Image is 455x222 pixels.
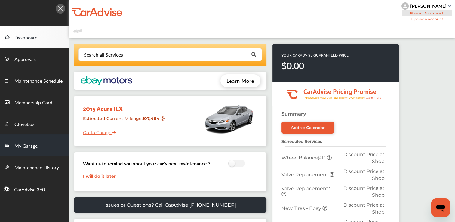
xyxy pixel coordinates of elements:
[78,99,167,113] div: 2015 Acura ILX
[303,85,376,96] tspan: CarAdvise Pricing Promise
[73,27,82,35] img: placeholder_car.fcab19be.svg
[0,113,69,134] a: Glovebox
[14,164,59,172] span: Maintenance History
[402,10,452,16] span: Basic Account
[0,91,69,113] a: Membership Card
[365,96,381,99] tspan: Learn more
[431,198,450,217] iframe: Button to launch messaging window
[78,125,116,137] a: Go To Garage
[281,139,322,144] strong: Scheduled Services
[291,125,325,130] div: Add to Calendar
[343,202,385,215] span: Discount Price at Shop
[83,174,116,179] a: I will do it later
[14,34,38,42] span: Dashboard
[318,156,326,160] small: (All)
[143,116,161,121] strong: 107,464
[401,17,453,21] span: Upgrade Account
[14,77,63,85] span: Maintenance Schedule
[84,52,123,57] div: Search all Services
[0,26,69,48] a: Dashboard
[343,168,385,181] span: Discount Price at Shop
[0,156,69,178] a: Maintenance History
[410,3,447,9] div: [PERSON_NAME]
[74,197,266,213] a: Issues or Questions? Call CarAdvise [PHONE_NUMBER]
[226,77,254,84] span: Learn More
[14,121,35,128] span: Glovebox
[281,53,349,58] p: YOUR CARADVISE GUARANTEED PRICE
[0,48,69,69] a: Approvals
[0,134,69,156] a: My Garage
[104,202,236,208] p: Issues or Questions? Call CarAdvise [PHONE_NUMBER]
[83,160,210,167] h3: Want us to remind you about your car’s next maintenance ?
[448,5,451,7] img: sCxJUJ+qAmfqhQGDUl18vwLg4ZYJ6CxN7XmbOMBAAAAAElFTkSuQmCC
[14,99,52,107] span: Membership Card
[281,205,322,211] span: New Tires - Ebay
[343,185,385,198] span: Discount Price at Shop
[203,99,254,138] img: mobile_9776_st0640_046.jpg
[281,122,334,134] a: Add to Calendar
[78,113,167,129] div: Estimated Current Mileage :
[281,172,330,177] span: Valve Replacement
[281,155,327,161] span: Wheel Balance
[305,96,365,100] tspan: Guaranteed lower than retail price on every service.
[14,142,38,150] span: My Garage
[281,59,304,72] strong: $0.00
[0,69,69,91] a: Maintenance Schedule
[56,4,65,14] img: Icon.5fd9dcc7.svg
[401,2,409,10] img: knH8PDtVvWoAbQRylUukY18CTiRevjo20fAtgn5MLBQj4uumYvk2MzTtcAIzfGAtb1XOLVMAvhLuqoNAbL4reqehy0jehNKdM...
[281,111,306,117] strong: Summary
[281,186,330,191] span: Valve Replacement*
[14,56,36,63] span: Approvals
[14,186,45,194] span: CarAdvise 360
[343,152,385,164] span: Discount Price at Shop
